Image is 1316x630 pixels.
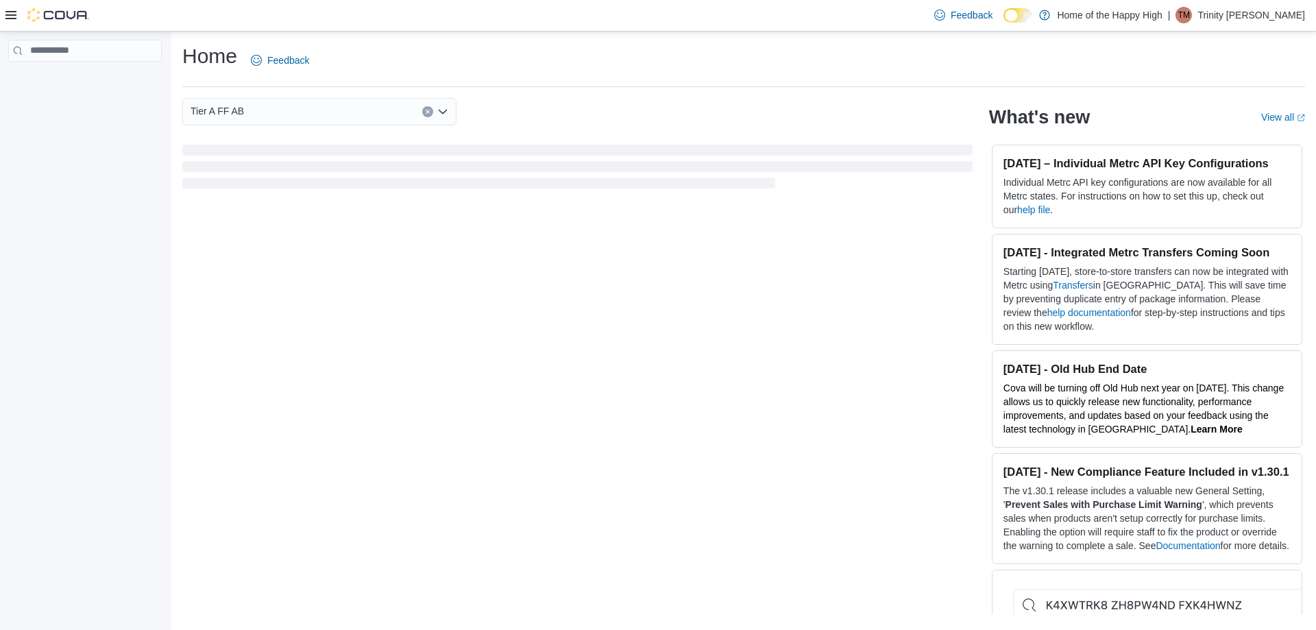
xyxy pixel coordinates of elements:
p: Starting [DATE], store-to-store transfers can now be integrated with Metrc using in [GEOGRAPHIC_D... [1003,265,1291,333]
p: The v1.30.1 release includes a valuable new General Setting, ' ', which prevents sales when produ... [1003,484,1291,553]
button: Clear input [422,106,433,117]
nav: Complex example [8,64,162,97]
p: | [1168,7,1171,23]
svg: External link [1297,114,1305,122]
img: Cova [27,8,89,22]
h3: [DATE] - Old Hub End Date [1003,362,1291,376]
h3: [DATE] - Integrated Metrc Transfers Coming Soon [1003,245,1291,259]
a: Feedback [245,47,315,74]
a: Transfers [1053,280,1093,291]
p: Home of the Happy High [1057,7,1162,23]
h3: [DATE] - New Compliance Feature Included in v1.30.1 [1003,465,1291,478]
span: Tier A FF AB [191,103,244,119]
a: Learn More [1191,424,1242,435]
h3: [DATE] – Individual Metrc API Key Configurations [1003,156,1291,170]
strong: Prevent Sales with Purchase Limit Warning [1006,499,1202,510]
p: Individual Metrc API key configurations are now available for all Metrc states. For instructions ... [1003,175,1291,217]
div: Trinity Mclaughlin [1175,7,1192,23]
button: Open list of options [437,106,448,117]
span: Feedback [951,8,992,22]
span: TM [1178,7,1190,23]
a: help file [1017,204,1050,215]
span: Cova will be turning off Old Hub next year on [DATE]. This change allows us to quickly release ne... [1003,383,1284,435]
input: Dark Mode [1003,8,1032,23]
a: Documentation [1156,540,1220,551]
h1: Home [182,43,237,70]
p: Trinity [PERSON_NAME] [1197,7,1305,23]
a: help documentation [1047,307,1131,318]
a: Feedback [929,1,998,29]
a: View allExternal link [1261,112,1305,123]
span: Feedback [267,53,309,67]
span: Loading [182,147,973,191]
h2: What's new [989,106,1090,128]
